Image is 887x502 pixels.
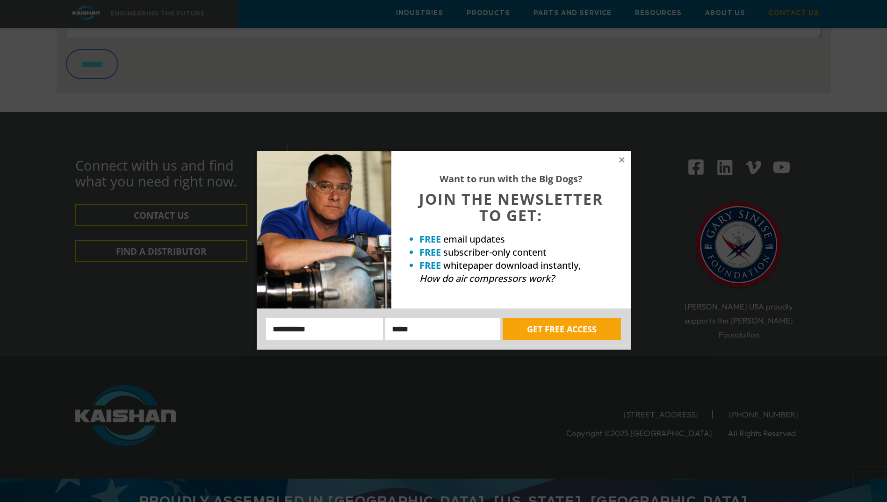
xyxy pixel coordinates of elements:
[419,189,603,225] span: JOIN THE NEWSLETTER TO GET:
[443,259,581,272] span: whitepaper download instantly,
[443,233,505,245] span: email updates
[385,318,500,340] input: Email
[618,156,626,164] button: Close
[443,246,547,258] span: subscriber-only content
[419,246,441,258] strong: FREE
[266,318,383,340] input: Name:
[419,272,555,285] em: How do air compressors work?
[419,259,441,272] strong: FREE
[440,172,583,185] strong: Want to run with the Big Dogs?
[419,233,441,245] strong: FREE
[503,318,621,340] button: GET FREE ACCESS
